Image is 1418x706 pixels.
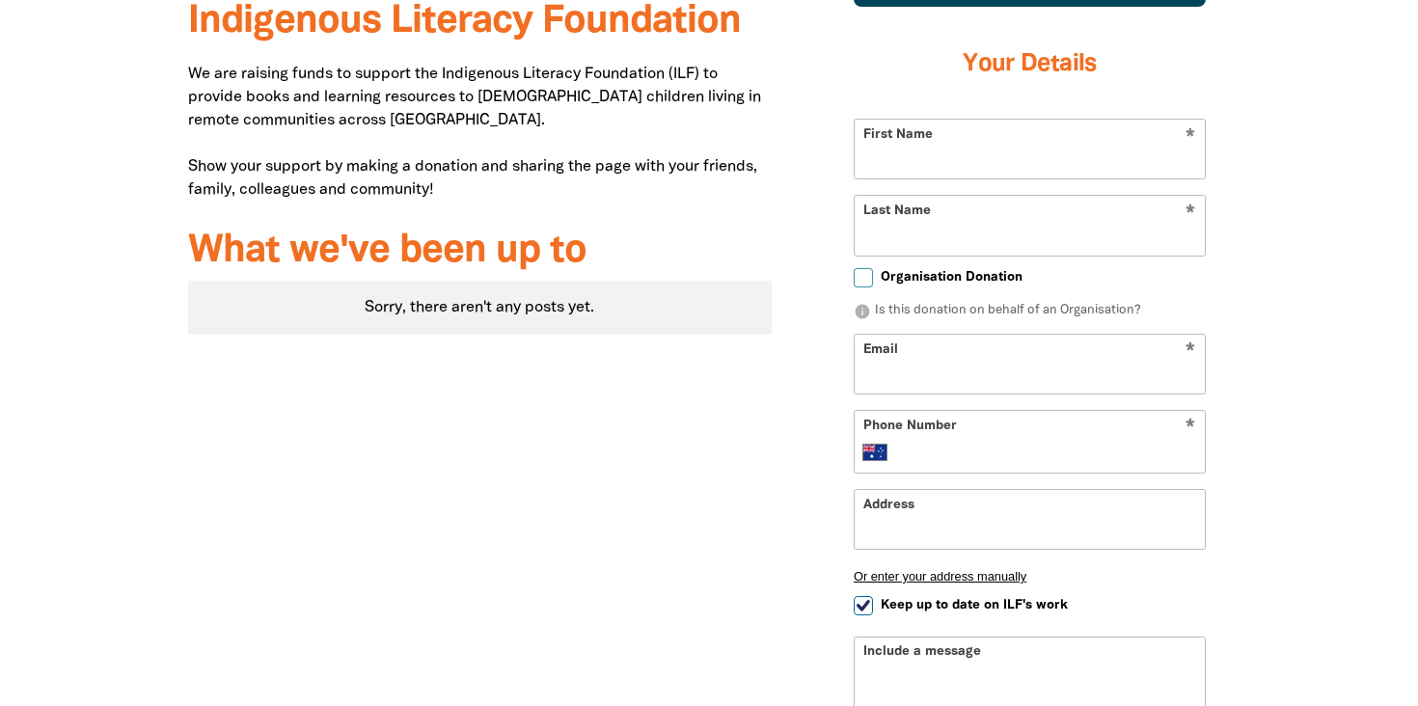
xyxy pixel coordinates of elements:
span: Organisation Donation [881,268,1023,286]
div: Paginated content [188,281,772,335]
p: Is this donation on behalf of an Organisation? [854,302,1206,321]
p: We are raising funds to support the Indigenous Literacy Foundation (ILF) to provide books and lea... [188,63,772,202]
input: Organisation Donation [854,268,873,287]
i: Required [1186,419,1195,437]
span: Keep up to date on ILF's work [881,596,1068,614]
button: Or enter your address manually [854,569,1206,584]
h3: What we've been up to [188,231,772,273]
input: Keep up to date on ILF's work [854,596,873,615]
div: Sorry, there aren't any posts yet. [188,281,772,335]
h3: Your Details [854,26,1206,103]
i: info [854,303,871,320]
